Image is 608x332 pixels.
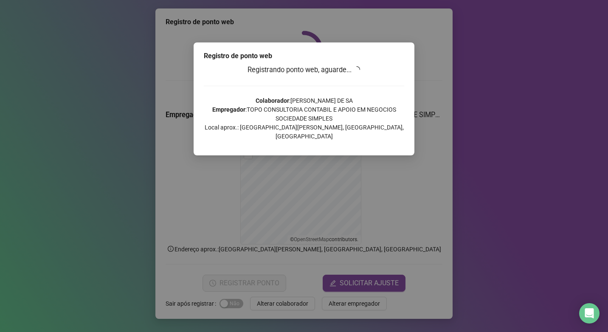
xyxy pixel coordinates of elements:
div: Open Intercom Messenger [579,303,600,324]
div: Registro de ponto web [204,51,404,61]
strong: Colaborador [256,97,289,104]
span: loading [352,65,362,74]
h3: Registrando ponto web, aguarde... [204,65,404,76]
p: : [PERSON_NAME] DE SA : TOPO CONSULTORIA CONTABIL E APOIO EM NEGOCIOS SOCIEDADE SIMPLES Local apr... [204,96,404,141]
strong: Empregador [212,106,245,113]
